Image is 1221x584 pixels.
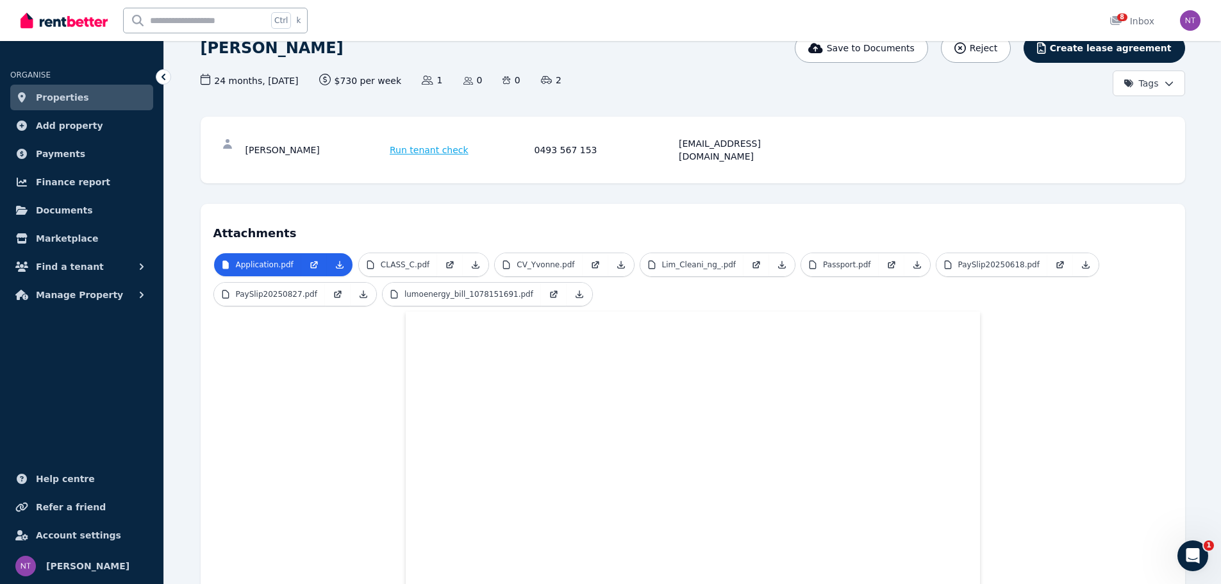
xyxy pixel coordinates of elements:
[1204,540,1214,551] span: 1
[15,556,36,576] img: nicholas tsatsos
[390,144,469,156] span: Run tenant check
[541,283,567,306] a: Open in new Tab
[10,494,153,520] a: Refer a friend
[463,253,488,276] a: Download Attachment
[271,12,291,29] span: Ctrl
[795,33,928,63] button: Save to Documents
[495,253,582,276] a: CV_Yvonne.pdf
[1117,13,1127,21] span: 8
[36,146,85,162] span: Payments
[567,283,592,306] a: Download Attachment
[381,260,429,270] p: CLASS_C.pdf
[463,74,483,87] span: 0
[904,253,930,276] a: Download Attachment
[1180,10,1200,31] img: nicholas tsatsos
[1109,15,1154,28] div: Inbox
[10,169,153,195] a: Finance report
[36,499,106,515] span: Refer a friend
[10,141,153,167] a: Payments
[1073,253,1099,276] a: Download Attachment
[535,137,676,163] div: 0493 567 153
[236,289,317,299] p: PaySlip20250827.pdf
[36,231,98,246] span: Marketplace
[10,466,153,492] a: Help centre
[743,253,769,276] a: Open in new Tab
[21,11,108,30] img: RentBetter
[583,253,608,276] a: Open in new Tab
[214,253,301,276] a: Application.pdf
[10,197,153,223] a: Documents
[503,74,520,87] span: 0
[325,283,351,306] a: Open in new Tab
[351,283,376,306] a: Download Attachment
[10,85,153,110] a: Properties
[1177,540,1208,571] iframe: Intercom live chat
[10,254,153,279] button: Find a tenant
[827,42,915,54] span: Save to Documents
[608,253,634,276] a: Download Attachment
[245,137,386,163] div: [PERSON_NAME]
[10,71,51,79] span: ORGANISE
[296,15,301,26] span: k
[679,137,820,163] div: [EMAIL_ADDRESS][DOMAIN_NAME]
[801,253,878,276] a: Passport.pdf
[213,217,1172,242] h4: Attachments
[301,253,327,276] a: Open in new Tab
[1124,77,1159,90] span: Tags
[383,283,541,306] a: lumoenergy_bill_1078151691.pdf
[46,558,129,574] span: [PERSON_NAME]
[36,528,121,543] span: Account settings
[422,74,442,87] span: 1
[36,174,110,190] span: Finance report
[10,282,153,308] button: Manage Property
[958,260,1040,270] p: PaySlip20250618.pdf
[201,74,299,87] span: 24 months , [DATE]
[36,203,93,218] span: Documents
[823,260,870,270] p: Passport.pdf
[879,253,904,276] a: Open in new Tab
[404,289,533,299] p: lumoenergy_bill_1078151691.pdf
[1024,33,1184,63] button: Create lease agreement
[36,471,95,487] span: Help centre
[36,90,89,105] span: Properties
[319,74,402,87] span: $730 per week
[517,260,574,270] p: CV_Yvonne.pdf
[1047,253,1073,276] a: Open in new Tab
[10,226,153,251] a: Marketplace
[936,253,1047,276] a: PaySlip20250618.pdf
[970,42,997,54] span: Reject
[36,259,104,274] span: Find a tenant
[541,74,561,87] span: 2
[10,113,153,138] a: Add property
[327,253,353,276] a: Download Attachment
[201,38,344,58] h1: [PERSON_NAME]
[10,522,153,548] a: Account settings
[359,253,437,276] a: CLASS_C.pdf
[36,118,103,133] span: Add property
[941,33,1011,63] button: Reject
[1050,42,1172,54] span: Create lease agreement
[214,283,325,306] a: PaySlip20250827.pdf
[437,253,463,276] a: Open in new Tab
[662,260,736,270] p: Lim_Cleani_ng_.pdf
[640,253,744,276] a: Lim_Cleani_ng_.pdf
[1113,71,1185,96] button: Tags
[236,260,294,270] p: Application.pdf
[769,253,795,276] a: Download Attachment
[36,287,123,303] span: Manage Property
